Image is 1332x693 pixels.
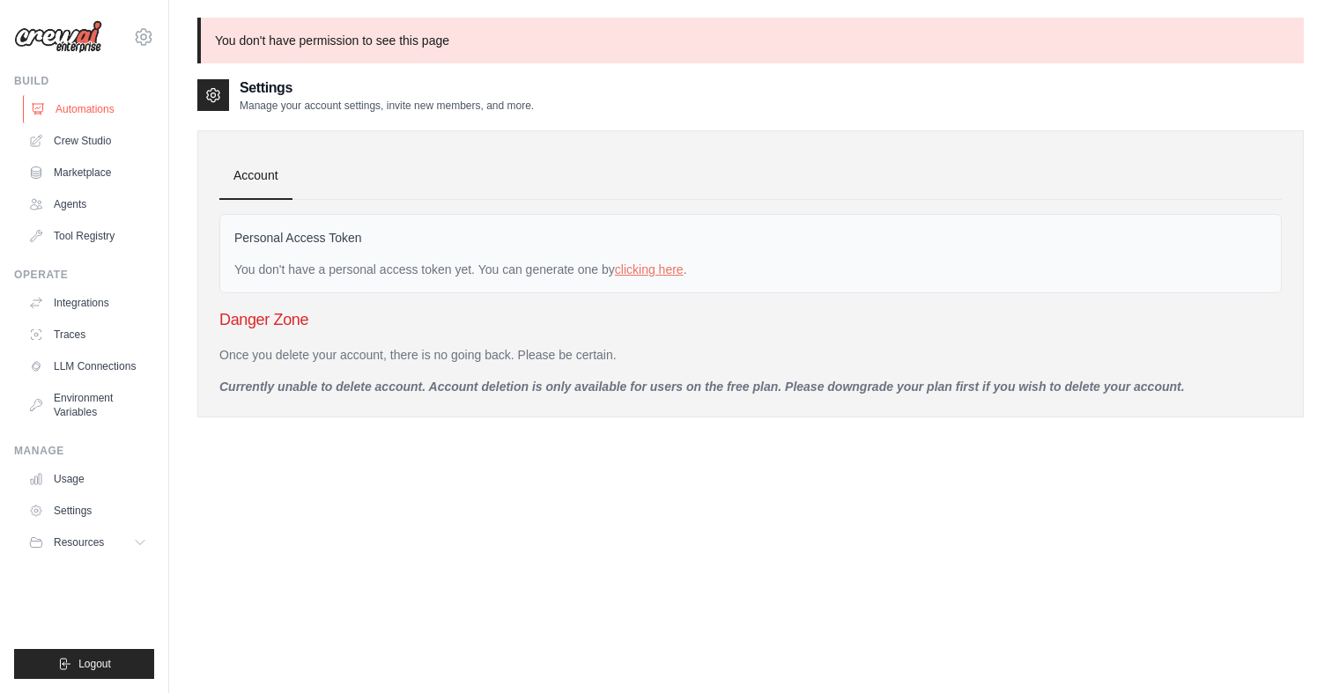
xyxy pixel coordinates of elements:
a: Integrations [21,289,154,317]
button: Resources [21,528,154,557]
p: Manage your account settings, invite new members, and more. [240,99,534,113]
div: You don't have a personal access token yet. You can generate one by . [234,261,1267,278]
p: You don't have permission to see this page [197,18,1304,63]
div: Build [14,74,154,88]
a: Marketplace [21,159,154,187]
a: LLM Connections [21,352,154,380]
a: Traces [21,321,154,349]
img: Logo [14,20,102,54]
a: Environment Variables [21,384,154,426]
label: Personal Access Token [234,229,362,247]
p: Currently unable to delete account. Account deletion is only available for users on the free plan... [219,378,1282,395]
a: Automations [23,95,156,123]
h2: Settings [240,77,534,99]
div: Manage [14,444,154,458]
a: Account [219,152,292,200]
p: Once you delete your account, there is no going back. Please be certain. [219,346,1282,364]
button: Logout [14,649,154,679]
span: Logout [78,657,111,671]
a: clicking here [615,262,684,276]
a: Tool Registry [21,222,154,250]
h3: Danger Zone [219,307,1282,332]
a: Agents [21,190,154,218]
div: Operate [14,268,154,282]
a: Usage [21,465,154,493]
a: Crew Studio [21,127,154,155]
a: Settings [21,497,154,525]
span: Resources [54,535,104,549]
